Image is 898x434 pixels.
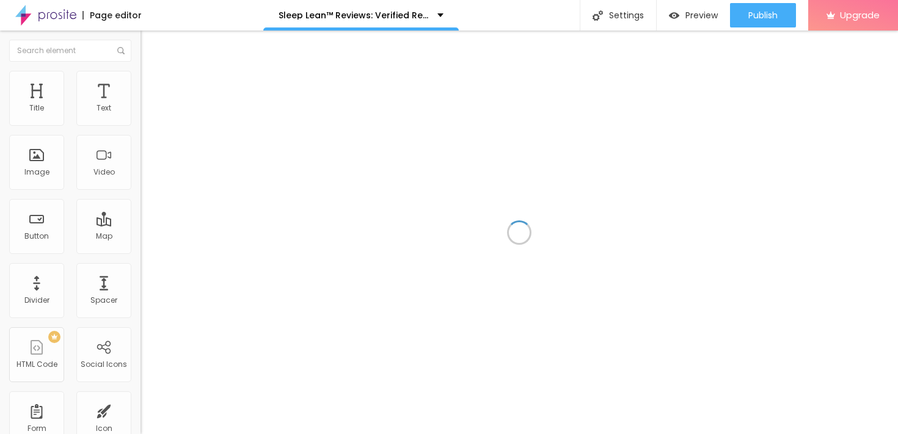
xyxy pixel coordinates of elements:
div: Map [96,232,112,241]
input: Search element [9,40,131,62]
span: Preview [685,10,718,20]
img: view-1.svg [669,10,679,21]
div: Text [97,104,111,112]
p: Sleep Lean™ Reviews: Verified Results, Ingredient Science, and Expert Opinions [279,11,428,20]
div: Video [93,168,115,176]
div: Button [24,232,49,241]
span: Publish [748,10,778,20]
div: Page editor [82,11,142,20]
span: Upgrade [840,10,880,20]
div: HTML Code [16,360,57,369]
button: Publish [730,3,796,27]
div: Social Icons [81,360,127,369]
div: Form [27,424,46,433]
div: Icon [96,424,112,433]
div: Title [29,104,44,112]
div: Image [24,168,49,176]
div: Divider [24,296,49,305]
button: Preview [657,3,730,27]
img: Icone [117,47,125,54]
div: Spacer [90,296,117,305]
img: Icone [593,10,603,21]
